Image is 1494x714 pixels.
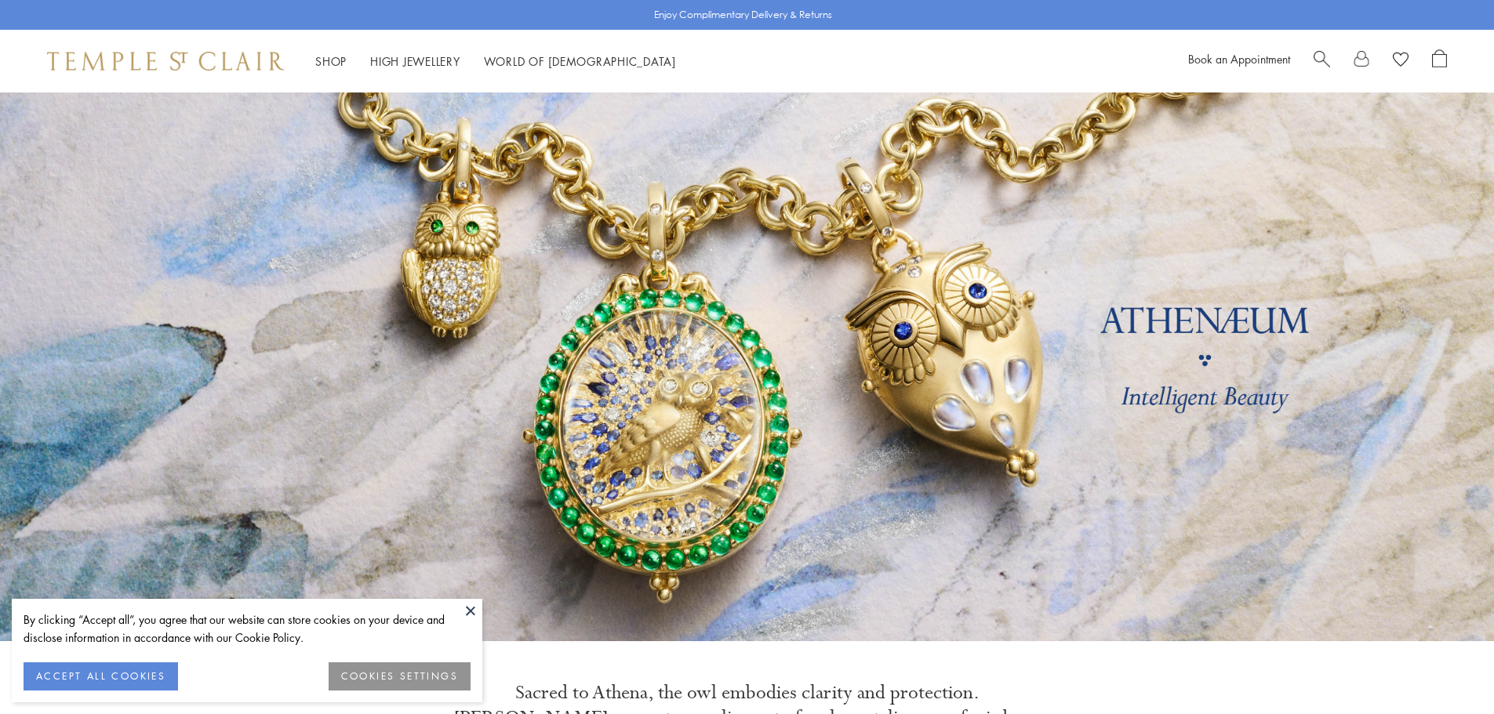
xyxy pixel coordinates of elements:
div: By clicking “Accept all”, you agree that our website can store cookies on your device and disclos... [24,611,471,647]
a: Search [1314,49,1330,73]
a: Book an Appointment [1188,51,1290,67]
a: View Wishlist [1393,49,1409,73]
img: Temple St. Clair [47,52,284,71]
a: High JewelleryHigh Jewellery [370,53,460,69]
button: ACCEPT ALL COOKIES [24,662,178,690]
iframe: Gorgias live chat messenger [1416,640,1478,698]
p: Enjoy Complimentary Delivery & Returns [654,7,832,23]
a: Open Shopping Bag [1432,49,1447,73]
a: World of [DEMOGRAPHIC_DATA]World of [DEMOGRAPHIC_DATA] [484,53,676,69]
nav: Main navigation [315,52,676,71]
button: COOKIES SETTINGS [329,662,471,690]
a: ShopShop [315,53,347,69]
